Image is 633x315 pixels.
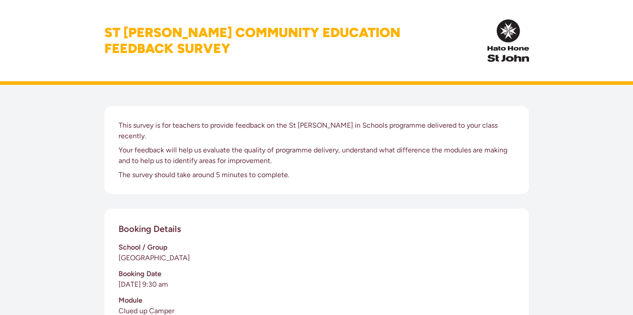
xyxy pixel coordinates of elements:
p: This survey is for teachers to provide feedback on the St [PERSON_NAME] in Schools programme deli... [119,120,515,141]
h3: School / Group [119,242,515,253]
p: Your feedback will help us evaluate the quality of programme delivery, understand what difference... [119,145,515,166]
h3: Module [119,295,515,306]
h3: Booking Date [119,269,515,279]
p: [DATE] 9:30 am [119,279,515,290]
h2: Booking Details [119,223,181,235]
img: InPulse [487,19,529,62]
p: The survey should take around 5 minutes to complete. [119,170,515,180]
h1: St [PERSON_NAME] Community Education Feedback Survey [104,25,400,57]
p: [GEOGRAPHIC_DATA] [119,253,515,263]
